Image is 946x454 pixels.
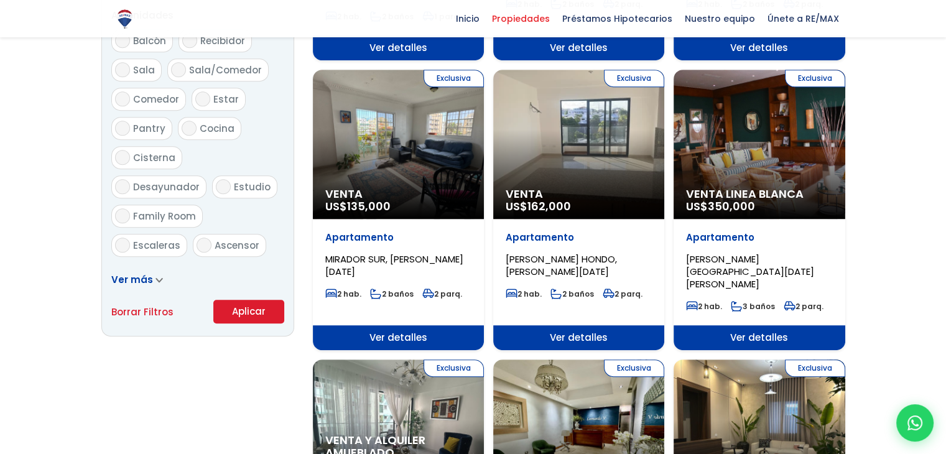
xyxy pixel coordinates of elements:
span: Ver detalles [674,35,845,60]
span: 350,000 [708,198,755,214]
span: Recibidor [200,34,245,47]
span: Escaleras [133,239,180,252]
input: Sala/Comedor [171,62,186,77]
input: Cocina [182,121,197,136]
span: 3 baños [731,301,775,312]
span: 135,000 [347,198,391,214]
span: 2 hab. [325,289,361,299]
input: Balcón [115,33,130,48]
span: Venta [506,188,652,200]
img: Logo de REMAX [114,8,136,30]
span: Únete a RE/MAX [761,9,845,28]
input: Estudio [216,179,231,194]
input: Estar [195,91,210,106]
span: Ascensor [215,239,259,252]
span: Sala/Comedor [189,63,262,76]
a: Exclusiva Venta US$162,000 Apartamento [PERSON_NAME] HONDO, [PERSON_NAME][DATE] 2 hab. 2 baños 2 ... [493,70,664,350]
span: Cisterna [133,151,175,164]
span: 2 parq. [422,289,462,299]
span: Family Room [133,210,196,223]
span: 2 baños [550,289,594,299]
span: Ver detalles [313,325,484,350]
span: Ver detalles [674,325,845,350]
span: US$ [686,198,755,214]
span: 2 hab. [686,301,722,312]
span: [PERSON_NAME][GEOGRAPHIC_DATA][DATE][PERSON_NAME] [686,252,814,290]
span: MIRADOR SUR, [PERSON_NAME][DATE] [325,252,463,278]
span: 162,000 [527,198,571,214]
input: Cisterna [115,150,130,165]
span: Cocina [200,122,234,135]
span: Ver más [111,273,153,286]
span: Ver detalles [313,35,484,60]
span: Estar [213,93,239,106]
span: Exclusiva [424,359,484,377]
a: Ver más [111,273,163,286]
span: Exclusiva [785,359,845,377]
button: Aplicar [213,300,284,323]
span: Nuestro equipo [679,9,761,28]
input: Sala [115,62,130,77]
span: 2 baños [370,289,414,299]
span: Ver detalles [493,325,664,350]
span: Propiedades [486,9,556,28]
input: Pantry [115,121,130,136]
input: Escaleras [115,238,130,252]
span: Desayunador [133,180,200,193]
span: Estudio [234,180,271,193]
input: Family Room [115,208,130,223]
span: US$ [325,198,391,214]
p: Apartamento [506,231,652,244]
input: Comedor [115,91,130,106]
input: Recibidor [182,33,197,48]
span: Exclusiva [604,70,664,87]
span: Comedor [133,93,179,106]
span: Pantry [133,122,165,135]
span: Balcón [133,34,166,47]
span: [PERSON_NAME] HONDO, [PERSON_NAME][DATE] [506,252,617,278]
span: Sala [133,63,155,76]
a: Exclusiva Venta US$135,000 Apartamento MIRADOR SUR, [PERSON_NAME][DATE] 2 hab. 2 baños 2 parq. Ve... [313,70,484,350]
span: 2 parq. [603,289,642,299]
p: Apartamento [686,231,832,244]
input: Desayunador [115,179,130,194]
span: Inicio [450,9,486,28]
span: US$ [506,198,571,214]
span: 2 parq. [784,301,823,312]
span: Exclusiva [785,70,845,87]
span: Ver detalles [493,35,664,60]
a: Borrar Filtros [111,304,174,320]
p: Apartamento [325,231,471,244]
span: Exclusiva [424,70,484,87]
span: 2 hab. [506,289,542,299]
span: Venta Linea Blanca [686,188,832,200]
span: Préstamos Hipotecarios [556,9,679,28]
span: Exclusiva [604,359,664,377]
span: Venta [325,188,471,200]
a: Exclusiva Venta Linea Blanca US$350,000 Apartamento [PERSON_NAME][GEOGRAPHIC_DATA][DATE][PERSON_N... [674,70,845,350]
input: Ascensor [197,238,211,252]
